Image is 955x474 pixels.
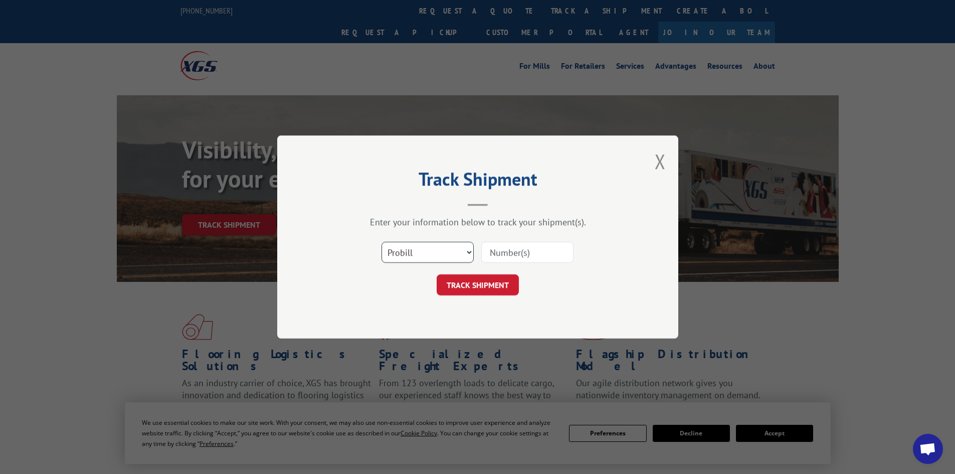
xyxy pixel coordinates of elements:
button: Close modal [655,148,666,175]
a: Open chat [913,434,943,464]
button: TRACK SHIPMENT [437,274,519,295]
h2: Track Shipment [327,172,628,191]
input: Number(s) [481,242,574,263]
div: Enter your information below to track your shipment(s). [327,216,628,228]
